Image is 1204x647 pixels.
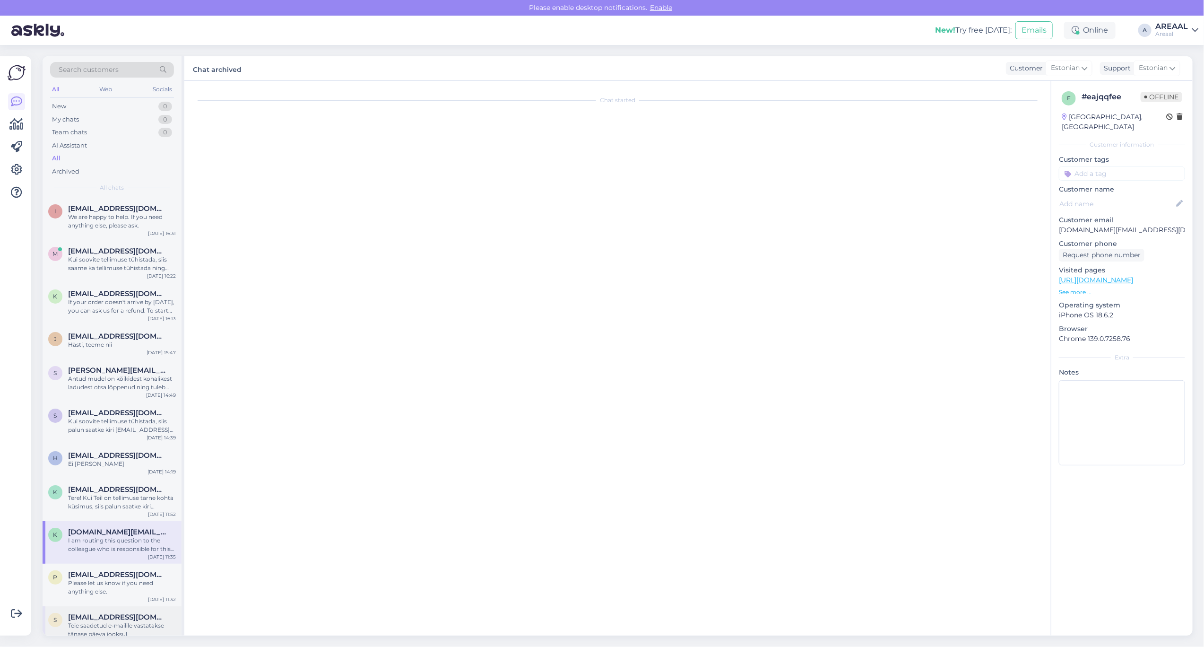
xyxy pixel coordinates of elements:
span: j [54,335,57,342]
span: p [53,574,58,581]
span: All chats [100,184,124,192]
button: Emails [1015,21,1053,39]
span: smedia.europe@gmail.com [68,409,166,417]
p: Customer tags [1059,155,1185,165]
label: Chat archived [193,62,242,75]
div: Archived [52,167,79,176]
div: Socials [151,83,174,96]
div: Try free [DATE]: [935,25,1012,36]
div: Tere! Kui Teil on tellimuse tarne kohta küsimus, siis palun saatke kiri [EMAIL_ADDRESS][DOMAIN_NAME] [68,494,176,511]
div: New [52,102,66,111]
div: I am routing this question to the colleague who is responsible for this topic. The reply might ta... [68,536,176,553]
span: M [53,250,58,257]
div: All [50,83,61,96]
div: 0 [158,102,172,111]
span: kaismartin1@gmail.com [68,289,166,298]
span: e [1067,95,1071,102]
div: [DATE] 16:13 [148,315,176,322]
p: Browser [1059,324,1185,334]
span: k [53,293,58,300]
span: stebik@gmail.com [68,613,166,621]
div: If your order doesn't arrive by [DATE], you can ask us for a refund. To start the refund, please ... [68,298,176,315]
div: AREAAL [1155,23,1188,30]
div: Kui soovite tellimuse tühistada, siis saame ka tellimuse tühistada ning tagasikandesse suunata. [68,255,176,272]
span: s [54,412,57,419]
div: Chat started [194,96,1041,105]
p: Notes [1059,367,1185,377]
div: # eajqqfee [1082,91,1141,103]
div: [DATE] 11:32 [148,596,176,603]
div: Teie saadetud e-mailile vastatakse tänase päeva jooksul. [68,621,176,638]
span: jurgen.holtsmeier@gmail.com [68,332,166,341]
span: Kelvinsirel@gmail.com [68,485,166,494]
div: 0 [158,128,172,137]
span: Herbertmuhu2005@gmail.com [68,451,166,460]
div: My chats [52,115,79,124]
span: H [53,455,58,462]
div: Team chats [52,128,87,137]
span: Sander.kaasik@kad.sisekaitse.ee [68,366,166,375]
a: [URL][DOMAIN_NAME] [1059,276,1133,284]
div: AI Assistant [52,141,87,150]
span: Offline [1141,92,1182,102]
div: Areaal [1155,30,1188,38]
div: Web [98,83,114,96]
span: Estonian [1051,63,1080,73]
div: [GEOGRAPHIC_DATA], [GEOGRAPHIC_DATA] [1062,112,1166,132]
span: Estonian [1139,63,1168,73]
div: Customer information [1059,140,1185,149]
div: [DATE] 15:47 [147,349,176,356]
input: Add name [1059,199,1174,209]
div: All [52,154,61,163]
div: [DATE] 14:19 [147,468,176,475]
span: K [53,489,58,496]
img: Askly Logo [8,64,26,82]
span: Iris.juhani@gmail.com [68,204,166,213]
div: Extra [1059,353,1185,362]
p: Operating system [1059,300,1185,310]
p: Chrome 139.0.7258.76 [1059,334,1185,344]
div: Kui soovite tellimuse tühistada, siis palun saatke kiri [EMAIL_ADDRESS][DOMAIN_NAME] [68,417,176,434]
p: Customer phone [1059,239,1185,249]
span: s [54,616,57,623]
span: S [54,369,57,376]
div: Please let us know if you need anything else. [68,579,176,596]
p: Customer email [1059,215,1185,225]
div: Antud mudel on kõikidest kohalikest ladudest otsa lõppenud ning tuleb eraldi tellida. Orienteeruv... [68,375,176,392]
a: AREAALAreaal [1155,23,1198,38]
p: Customer name [1059,184,1185,194]
div: Online [1064,22,1116,39]
span: Mr.mihhailpetrov@gmail.com [68,247,166,255]
span: I [54,208,56,215]
span: Enable [647,3,675,12]
span: kangoll.online@gmail.com [68,528,166,536]
p: See more ... [1059,288,1185,297]
span: k [53,531,58,538]
span: pjevsejevs@gmail.com [68,570,166,579]
div: Hästi, teeme nii [68,341,176,349]
div: Support [1100,63,1131,73]
div: [DATE] 16:31 [148,230,176,237]
div: [DATE] 16:22 [147,272,176,280]
p: Visited pages [1059,265,1185,275]
div: [DATE] 14:49 [146,392,176,399]
div: Request phone number [1059,249,1144,262]
div: 0 [158,115,172,124]
div: [DATE] 11:35 [148,553,176,560]
p: iPhone OS 18.6.2 [1059,310,1185,320]
div: We are happy to help. If you need anything else, please ask. [68,213,176,230]
p: [DOMAIN_NAME][EMAIL_ADDRESS][DOMAIN_NAME] [1059,225,1185,235]
div: [DATE] 14:39 [147,434,176,441]
div: Ei [PERSON_NAME] [68,460,176,468]
div: [DATE] 11:52 [148,511,176,518]
div: Customer [1006,63,1043,73]
div: A [1138,24,1152,37]
input: Add a tag [1059,166,1185,181]
b: New! [935,26,955,35]
span: Search customers [59,65,119,75]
